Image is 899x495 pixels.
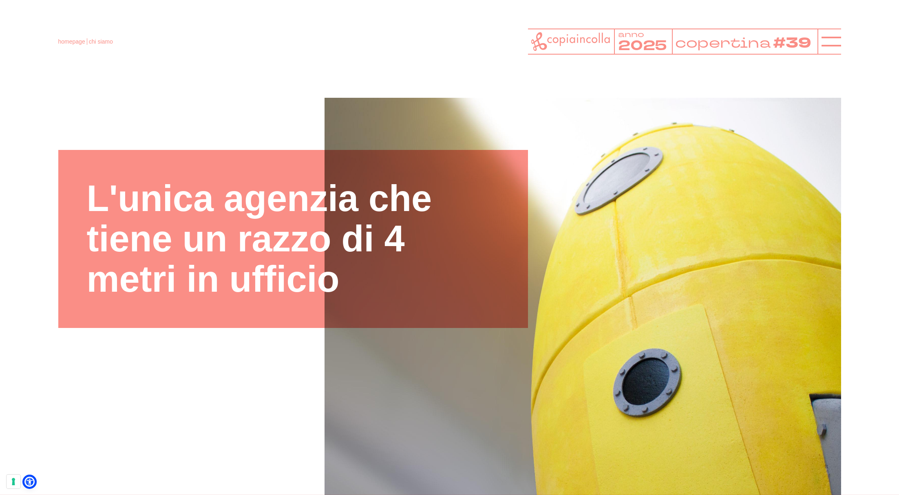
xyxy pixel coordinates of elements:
a: homepage [58,38,85,45]
tspan: 2025 [618,36,667,55]
tspan: anno [618,29,644,40]
span: chi siamo [89,38,113,45]
tspan: copertina [675,33,772,53]
a: Open Accessibility Menu [24,477,35,487]
tspan: #39 [775,33,813,54]
button: Le tue preferenze relative al consenso per le tecnologie di tracciamento [7,475,20,488]
h1: L'unica agenzia che tiene un razzo di 4 metri in ufficio [87,178,499,299]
